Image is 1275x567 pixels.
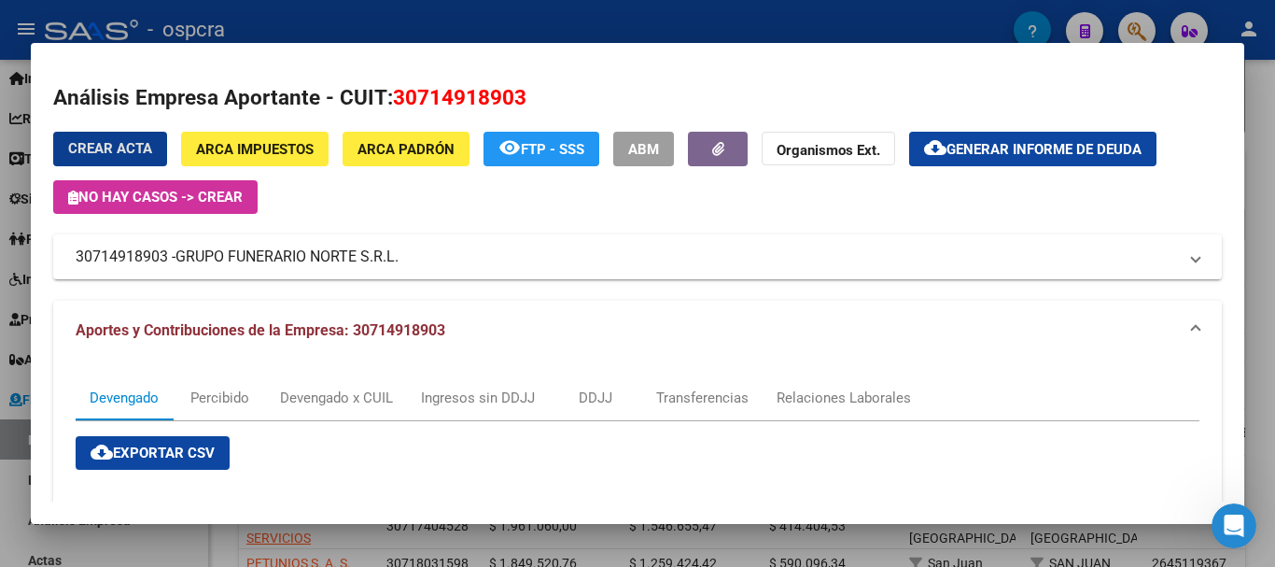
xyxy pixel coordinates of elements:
div: Percibido [190,388,249,408]
button: Crear Acta [53,132,167,166]
mat-expansion-panel-header: Aportes y Contribuciones de la Empresa: 30714918903 [53,301,1222,361]
mat-icon: remove_red_eye [498,136,521,159]
div: Relaciones Laborales [777,388,911,408]
div: Devengado [90,388,159,408]
span: Aportes y Contribuciones de la Empresa: 30714918903 [76,321,445,339]
button: No hay casos -> Crear [53,180,258,214]
div: Devengado x CUIL [280,388,393,408]
span: ARCA Padrón [357,141,455,158]
button: ABM [613,132,674,166]
strong: Organismos Ext. [777,142,880,159]
button: Generar informe de deuda [909,132,1156,166]
span: Exportar CSV [91,445,215,461]
span: Crear Acta [68,140,152,157]
span: Generar informe de deuda [946,141,1142,158]
mat-expansion-panel-header: 30714918903 -GRUPO FUNERARIO NORTE S.R.L. [53,234,1222,279]
button: ARCA Impuestos [181,132,329,166]
span: FTP - SSS [521,141,584,158]
span: GRUPO FUNERARIO NORTE S.R.L. [175,246,399,268]
span: ABM [628,141,659,158]
iframe: Intercom live chat [1212,503,1256,548]
h2: Análisis Empresa Aportante - CUIT: [53,82,1222,114]
button: Exportar CSV [76,436,230,470]
mat-icon: cloud_download [91,441,113,463]
mat-icon: cloud_download [924,136,946,159]
span: ARCA Impuestos [196,141,314,158]
span: 30714918903 [393,85,526,109]
button: ARCA Padrón [343,132,469,166]
mat-panel-title: 30714918903 - [76,246,1177,268]
div: Ingresos sin DDJJ [421,388,535,408]
div: Transferencias [656,388,749,408]
button: FTP - SSS [483,132,599,166]
button: Organismos Ext. [762,132,895,166]
span: No hay casos -> Crear [68,189,243,206]
div: DDJJ [579,388,612,408]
